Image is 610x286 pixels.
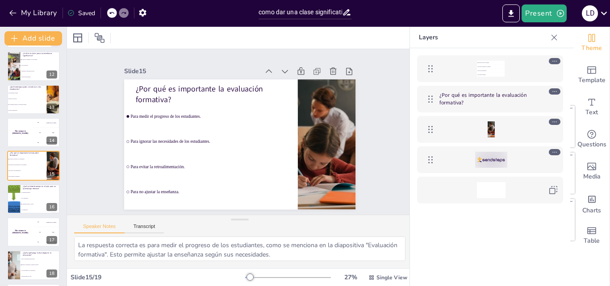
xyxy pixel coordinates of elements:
div: 16 [46,203,57,211]
span: Un ambiente positivo y seguro. [22,203,59,204]
span: Text [585,108,598,117]
div: 17 [46,236,57,244]
div: 300 [33,237,60,247]
div: https://cdn.sendsteps.com/images/slides/2025_18_08_11_16-nZ4BcEfYjNhHiolN.jpeg [417,116,563,143]
div: 15 [7,151,60,180]
p: ¿Cuál es la clave para una enseñanza significativa? [23,52,57,57]
span: Media [583,172,601,182]
span: Para ignorar las necesidades de los estudiantes. [478,66,505,67]
div: 13 [46,104,57,112]
span: Un ambiente negativo. [22,192,59,193]
div: L D [582,5,598,21]
div: Add text boxes [574,91,610,123]
span: Usar preguntas cerradas. [8,92,46,93]
div: Change the overall theme [574,27,610,59]
span: Para no ajustar la enseñanza. [120,166,283,204]
p: ¿Qué estrategia ayuda a involucrar a los estudiantes? [10,86,44,91]
textarea: La respuesta correcta es para medir el progreso de los estudiantes, como se menciona en la diapos... [74,236,405,261]
h4: The winner is [PERSON_NAME] [7,130,33,135]
div: 14 [7,118,60,147]
div: Add ready made slides [574,59,610,91]
span: Para medir el progreso de los estudiantes. [136,91,298,130]
span: Ignorar la tecnología. [8,98,46,99]
div: Add images, graphics, shapes or video [574,155,610,187]
div: 200 [33,227,60,237]
button: Speaker Notes [74,224,125,233]
span: Proporcionar ejemplos. [22,76,59,77]
div: ¿Por qué es importante la evaluación formativa? [417,86,563,112]
div: Jaap [52,232,54,233]
span: Hace el aprendizaje más aburrido. [22,258,59,259]
span: Para medir el progreso de los estudiantes. [478,62,505,63]
p: Layers [419,27,547,48]
button: Export to PowerPoint [502,4,520,22]
div: Jaap [52,132,54,133]
p: ¿Qué se debe fomentar en el aula para un aprendizaje efectivo? [23,185,57,190]
div: 16 [7,184,60,214]
div: Layout [71,31,85,45]
div: 12 [7,51,60,81]
span: Charts [582,206,601,216]
span: Facilita el aprendizaje y mantiene el interés. [22,264,59,265]
div: https://cdn.sendsteps.com/images/logo/sendsteps_logo_white.pnghttps://cdn.sendsteps.com/images/lo... [417,146,563,173]
button: L D [582,4,598,22]
span: Para no ajustar la enseñanza. [8,176,46,177]
span: Template [578,75,606,85]
span: Usar preguntas abiertas y actividades grupales. [8,104,46,105]
span: Position [94,33,105,43]
span: Theme [581,43,602,53]
span: Questions [577,140,606,149]
p: ¿Por qué es importante la evaluación formativa? [439,91,543,106]
span: La indiferencia. [22,209,59,210]
div: Add a table [574,220,610,252]
div: 17 [7,217,60,247]
div: 27 % [340,273,361,282]
div: Get real-time input from your audience [574,123,610,155]
div: 300 [33,138,60,148]
div: 13 [7,85,60,114]
span: Single View [376,274,407,281]
span: Evitar la participación. [8,110,46,111]
span: Es innecesaria en el aula. [22,276,59,277]
button: Add slide [4,31,62,46]
p: ¿Por qué es importante la evaluación formativa? [10,152,44,157]
div: 18 [46,269,57,278]
button: Present [522,4,566,22]
div: Slide 15 / 19 [71,273,245,282]
button: Transcript [125,224,164,233]
div: 18 [7,250,60,280]
div: Add charts and graphs [574,187,610,220]
input: Insert title [259,6,342,19]
span: Para ignorar las necesidades de los estudiantes. [8,165,46,166]
span: Para evitar la retroalimentación. [125,141,288,180]
span: Conectar el contenido con la vida diaria. [22,59,59,60]
div: Saved [67,9,95,17]
div: 100 [33,118,60,128]
div: 12 [46,70,57,79]
h4: The winner is [PERSON_NAME] [7,230,33,234]
span: Para evitar la retroalimentación. [478,70,505,71]
span: Para evitar la retroalimentación. [8,170,46,171]
button: My Library [7,6,61,20]
div: 14 [46,137,57,145]
span: La competencia. [22,198,59,199]
span: Para medir el progreso de los estudiantes. [8,159,46,160]
div: 15 [46,170,57,178]
p: ¿Qué papel juega la tecnología en la educación? [23,251,57,256]
span: Table [584,236,600,246]
span: Para no ajustar la enseñanza. [478,74,505,75]
div: Slide 15 [138,44,272,80]
div: 200 [33,128,60,137]
div: 100 [33,217,60,227]
span: Para ignorar las necesidades de los estudiantes. [130,116,293,155]
span: Usar tecnología. [22,65,59,66]
span: No tiene impacto en el aprendizaje. [22,270,59,271]
p: ¿Por qué es importante la evaluación formativa? [143,62,295,115]
div: Para medir el progreso de los estudiantes.Para ignorar las necesidades de los estudiantes.Para ev... [417,55,563,82]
